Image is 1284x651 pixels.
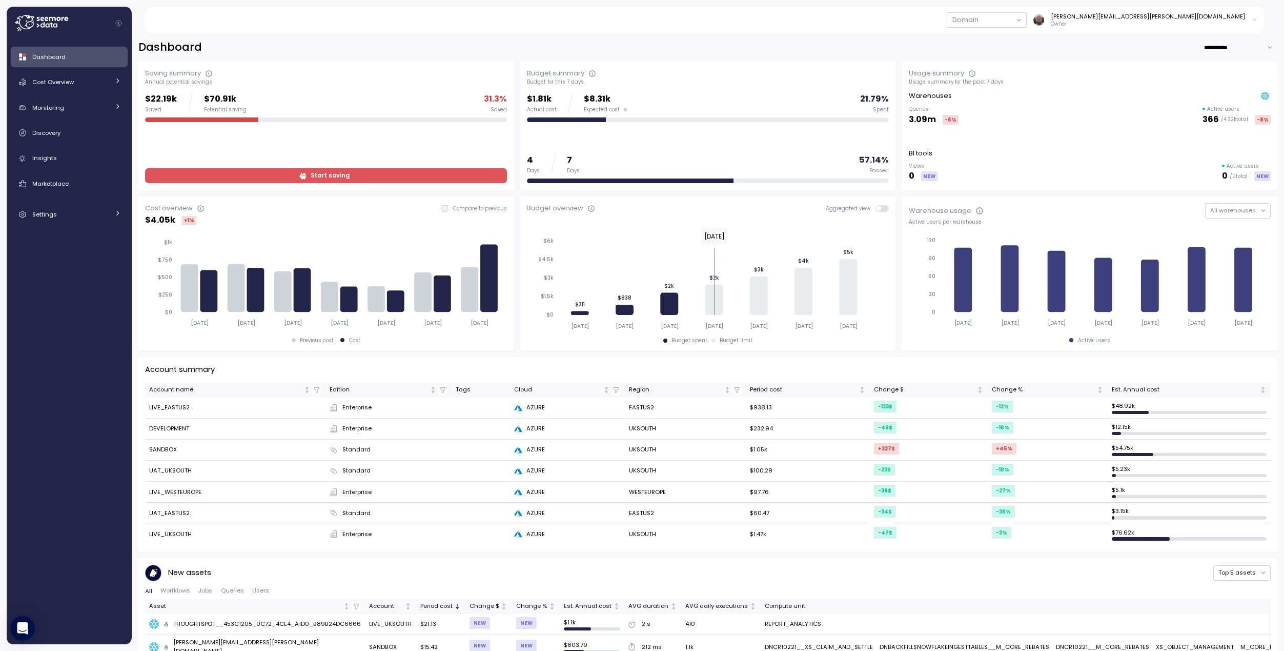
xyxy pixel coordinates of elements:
[1213,565,1271,580] button: Top 5 assets
[992,506,1015,518] div: -36 %
[874,485,895,497] div: -36 $
[538,256,554,263] tspan: $4.5k
[724,386,731,393] div: Not sorted
[365,599,416,614] th: AccountNot sorted
[843,249,853,255] tspan: $5k
[625,440,746,461] td: UKSOUTH
[164,239,172,246] tspan: $1k
[369,602,403,611] div: Account
[1227,163,1259,170] p: Active users
[704,232,724,241] text: [DATE]
[1033,14,1044,25] img: 1fec6231004fabd636589099c132fbd2
[546,311,554,318] tspan: $0
[564,602,612,611] div: Est. Annual cost
[746,461,870,482] td: $100.29
[424,320,442,326] tspan: [DATE]
[365,614,416,635] td: LIVE_UKSOUTH
[514,445,621,455] div: AZURE
[992,485,1015,497] div: -27 %
[616,323,634,329] tspan: [DATE]
[343,603,350,610] div: Not sorted
[929,291,936,298] tspan: 30
[342,530,372,539] span: Enterprise
[548,603,556,610] div: Not sorted
[1051,21,1245,28] p: Owner
[859,153,889,167] p: 57.14 %
[1048,320,1066,326] tspan: [DATE]
[11,204,128,225] a: Settings
[1235,320,1253,326] tspan: [DATE]
[794,323,812,329] tspan: [DATE]
[342,466,371,476] span: Standard
[954,320,972,326] tspan: [DATE]
[670,603,677,610] div: Not sorted
[625,398,746,419] td: EASTUS2
[567,167,580,174] div: Days
[1051,12,1245,21] div: [PERSON_NAME][EMAIL_ADDRESS][PERSON_NAME][DOMAIN_NAME]
[624,599,681,614] th: AVG durationNot sorted
[191,320,209,326] tspan: [DATE]
[145,461,325,482] td: UAT_UKSOUTH
[32,53,66,61] span: Dashboard
[342,424,372,433] span: Enterprise
[1230,173,1248,180] p: / 0 total
[870,383,988,398] th: Change $Not sorted
[840,323,858,329] tspan: [DATE]
[512,599,560,614] th: Change %Not sorted
[625,503,746,524] td: EASTUS2
[720,337,752,344] div: Budget limit
[992,443,1016,455] div: +45 %
[1205,203,1271,218] button: All warehouses
[157,274,172,281] tspan: $500
[514,488,621,497] div: AZURE
[149,602,342,611] div: Asset
[32,180,69,188] span: Marketplace
[826,205,875,212] span: Aggregated view
[661,323,679,329] tspan: [DATE]
[992,527,1011,539] div: -3 %
[158,291,172,298] tspan: $250
[145,78,507,86] div: Annual potential savings
[145,68,201,78] div: Saving summary
[1108,524,1271,545] td: $ 76.62k
[681,614,761,635] td: 410
[349,337,360,344] div: Cost
[453,205,507,212] p: Compare to previous
[685,602,748,611] div: AVG daily executions
[749,603,757,610] div: Not sorted
[750,385,857,394] div: Period cost
[921,171,937,181] div: NEW
[527,167,540,174] div: Days
[1259,386,1267,393] div: Not sorted
[430,386,437,393] div: Not sorted
[516,617,537,629] div: NEW
[571,323,589,329] tspan: [DATE]
[909,78,1271,86] div: Usage summary for the past 7 days
[145,106,177,113] div: Saved
[527,203,583,213] div: Budget overview
[543,238,554,244] tspan: $6k
[198,588,212,594] span: Jobs
[642,620,650,629] div: 2 s
[629,385,723,394] div: Region
[32,210,57,219] span: Settings
[342,445,371,455] span: Standard
[342,488,372,497] span: Enterprise
[416,599,465,614] th: Period costSorted descending
[560,599,624,614] th: Est. Annual costNot sorted
[510,383,625,398] th: CloudNot sorted
[11,123,128,143] a: Discovery
[625,383,746,398] th: RegionNot sorted
[145,203,193,213] div: Cost overview
[404,603,412,610] div: Not sorted
[874,506,896,518] div: -34 $
[10,616,35,641] div: Open Intercom Messenger
[992,385,1095,394] div: Change %
[165,309,172,315] tspan: $0
[988,383,1108,398] th: Change %Not sorted
[618,294,631,301] tspan: $838
[330,385,428,394] div: Edition
[992,464,1013,476] div: -19 %
[746,524,870,545] td: $1.47k
[869,167,889,174] div: Passed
